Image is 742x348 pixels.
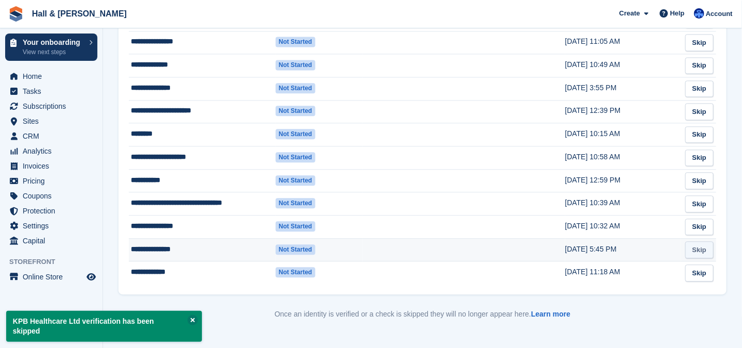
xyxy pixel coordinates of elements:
[23,234,85,248] span: Capital
[619,8,640,19] span: Create
[276,83,315,93] span: Not started
[5,159,97,173] a: menu
[85,271,97,283] a: Preview store
[276,244,315,255] span: Not started
[565,54,681,77] td: [DATE] 10:49 AM
[28,5,131,22] a: Hall & [PERSON_NAME]
[119,309,727,320] p: Once an identity is verified or a check is skipped they will no longer appear here.
[685,80,714,97] a: Skip
[5,234,97,248] a: menu
[276,152,315,162] span: Not started
[5,114,97,128] a: menu
[565,216,681,239] td: [DATE] 10:32 AM
[565,31,681,54] td: [DATE] 11:05 AM
[5,174,97,188] a: menu
[23,204,85,218] span: Protection
[8,6,24,22] img: stora-icon-8386f47178a22dfd0bd8f6a31ec36ba5ce8667c1dd55bd0f319d3a0aa187defe.svg
[5,129,97,143] a: menu
[685,241,714,258] a: Skip
[5,204,97,218] a: menu
[565,146,681,170] td: [DATE] 10:58 AM
[685,126,714,143] a: Skip
[23,99,85,113] span: Subscriptions
[23,47,84,57] p: View next steps
[23,69,85,84] span: Home
[5,84,97,98] a: menu
[685,150,714,167] a: Skip
[5,144,97,158] a: menu
[23,189,85,203] span: Coupons
[685,264,714,281] a: Skip
[276,106,315,116] span: Not started
[685,195,714,212] a: Skip
[565,100,681,123] td: [DATE] 12:39 PM
[685,34,714,51] a: Skip
[706,9,733,19] span: Account
[694,8,704,19] img: Claire Banham
[276,198,315,208] span: Not started
[685,103,714,120] a: Skip
[5,219,97,233] a: menu
[685,172,714,189] a: Skip
[23,159,85,173] span: Invoices
[276,37,315,47] span: Not started
[5,270,97,284] a: menu
[276,129,315,139] span: Not started
[565,123,681,146] td: [DATE] 10:15 AM
[23,114,85,128] span: Sites
[23,174,85,188] span: Pricing
[565,169,681,192] td: [DATE] 12:59 PM
[565,77,681,100] td: [DATE] 3:55 PM
[9,257,103,267] span: Storefront
[23,39,84,46] p: Your onboarding
[5,34,97,61] a: Your onboarding View next steps
[685,219,714,236] a: Skip
[5,99,97,113] a: menu
[531,310,570,318] a: Learn more
[23,84,85,98] span: Tasks
[5,69,97,84] a: menu
[276,175,315,186] span: Not started
[685,57,714,74] a: Skip
[23,144,85,158] span: Analytics
[23,270,85,284] span: Online Store
[276,221,315,231] span: Not started
[565,192,681,216] td: [DATE] 10:39 AM
[565,238,681,261] td: [DATE] 5:45 PM
[23,219,85,233] span: Settings
[5,189,97,203] a: menu
[276,267,315,277] span: Not started
[670,8,685,19] span: Help
[565,261,681,284] td: [DATE] 11:18 AM
[23,129,85,143] span: CRM
[276,60,315,70] span: Not started
[6,311,202,342] p: KPB Healthcare Ltd verification has been skipped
